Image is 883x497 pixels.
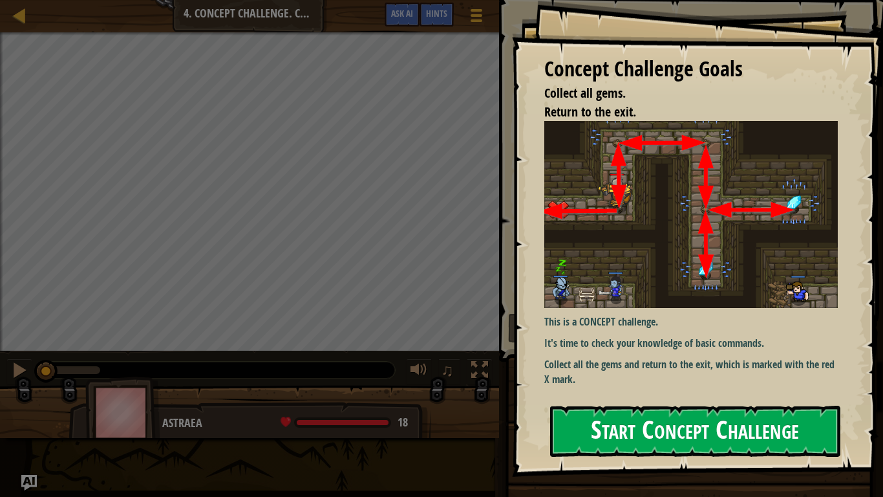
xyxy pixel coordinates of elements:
div: Astraea [162,415,418,432]
span: ♫ [441,360,454,380]
p: This is a CONCEPT challenge. [544,315,838,329]
img: thang_avatar_frame.png [85,377,160,448]
div: health: 18 / 18 [281,417,408,428]
span: 18 [398,414,408,430]
button: Start Concept Challenge [550,406,840,457]
li: Collect all gems. [528,84,835,103]
span: Collect all gems. [544,84,626,102]
p: Collect all the gems and return to the exit, which is marked with the red X mark. [544,357,838,387]
button: Ctrl + P: Pause [6,359,32,385]
button: Adjust volume [406,359,432,385]
button: Toggle fullscreen [467,359,493,385]
button: Ask AI [21,475,37,491]
button: Show game menu [460,3,493,33]
button: Ask AI [385,3,420,27]
li: Return to the exit. [528,103,835,122]
span: Return to the exit. [544,103,636,120]
p: It's time to check your knowledge of basic commands. [544,336,838,351]
button: ♫ [438,359,460,385]
span: Hints [426,7,447,19]
img: First assesment [544,121,838,308]
span: Ask AI [391,7,413,19]
div: Concept Challenge Goals [544,54,838,84]
button: Run [508,313,866,343]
